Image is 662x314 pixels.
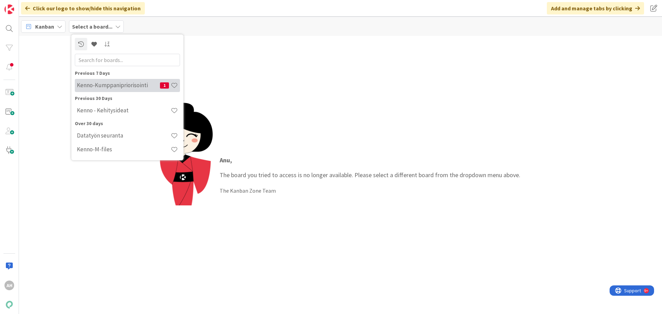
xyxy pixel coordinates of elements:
[21,2,145,14] div: Click our logo to show/hide this navigation
[14,1,31,9] span: Support
[75,95,180,102] div: Previous 30 Days
[547,2,644,14] div: Add and manage tabs by clicking
[77,132,171,139] h4: Datatyön seuranta
[77,146,171,153] h4: Kenno-M-files
[77,107,171,114] h4: Kenno - Kehitysideat
[77,82,160,89] h4: Kenno-Kumppanipriorisointi
[75,70,180,77] div: Previous 7 Days
[75,54,180,66] input: Search for boards...
[220,186,520,195] div: The Kanban Zone Team
[220,156,232,164] strong: Anu ,
[35,3,38,8] div: 9+
[72,23,112,30] b: Select a board...
[220,155,520,180] p: The board you tried to access is no longer available. Please select a different board from the dr...
[75,120,180,127] div: Over 30 days
[4,4,14,14] img: Visit kanbanzone.com
[160,82,169,89] span: 1
[35,22,54,31] span: Kanban
[4,281,14,290] div: AH
[4,300,14,310] img: avatar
